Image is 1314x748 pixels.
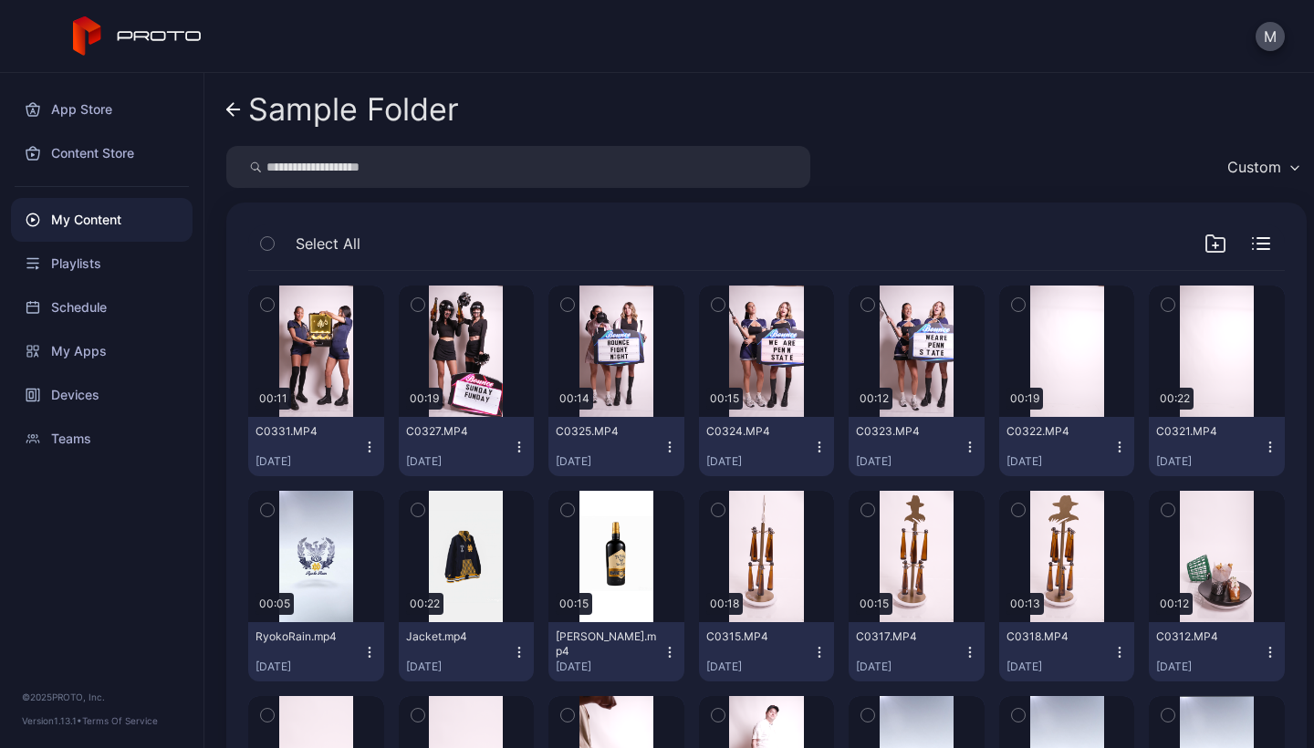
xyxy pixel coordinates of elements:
[706,454,813,469] div: [DATE]
[999,622,1135,681] button: C0318.MP4[DATE]
[706,629,807,644] div: C0315.MP4
[856,454,963,469] div: [DATE]
[248,622,384,681] button: RyokoRain.mp4[DATE]
[296,233,360,255] span: Select All
[1006,629,1107,644] div: C0318.MP4
[556,629,656,659] div: Teeling.mp4
[226,88,459,131] a: Sample Folder
[248,92,459,127] div: Sample Folder
[548,622,684,681] button: [PERSON_NAME].mp4[DATE]
[1006,424,1107,439] div: C0322.MP4
[11,242,193,286] a: Playlists
[699,622,835,681] button: C0315.MP4[DATE]
[1149,417,1285,476] button: C0321.MP4[DATE]
[22,715,82,726] span: Version 1.13.1 •
[399,622,535,681] button: Jacket.mp4[DATE]
[11,88,193,131] a: App Store
[1227,158,1281,176] div: Custom
[255,660,362,674] div: [DATE]
[1256,22,1285,51] button: M
[556,454,662,469] div: [DATE]
[399,417,535,476] button: C0327.MP4[DATE]
[1156,424,1257,439] div: C0321.MP4
[11,131,193,175] a: Content Store
[406,629,506,644] div: Jacket.mp4
[548,417,684,476] button: C0325.MP4[DATE]
[82,715,158,726] a: Terms Of Service
[849,417,985,476] button: C0323.MP4[DATE]
[255,424,356,439] div: C0331.MP4
[699,417,835,476] button: C0324.MP4[DATE]
[406,424,506,439] div: C0327.MP4
[1149,622,1285,681] button: C0312.MP4[DATE]
[1156,660,1263,674] div: [DATE]
[706,660,813,674] div: [DATE]
[406,454,513,469] div: [DATE]
[556,660,662,674] div: [DATE]
[1156,629,1257,644] div: C0312.MP4
[255,629,356,644] div: RyokoRain.mp4
[11,198,193,242] a: My Content
[11,417,193,461] a: Teams
[255,454,362,469] div: [DATE]
[856,660,963,674] div: [DATE]
[11,373,193,417] a: Devices
[849,622,985,681] button: C0317.MP4[DATE]
[1218,146,1307,188] button: Custom
[22,690,182,704] div: © 2025 PROTO, Inc.
[999,417,1135,476] button: C0322.MP4[DATE]
[1006,454,1113,469] div: [DATE]
[406,660,513,674] div: [DATE]
[556,424,656,439] div: C0325.MP4
[248,417,384,476] button: C0331.MP4[DATE]
[706,424,807,439] div: C0324.MP4
[856,424,956,439] div: C0323.MP4
[1006,660,1113,674] div: [DATE]
[856,629,956,644] div: C0317.MP4
[11,286,193,329] a: Schedule
[1156,454,1263,469] div: [DATE]
[11,329,193,373] a: My Apps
